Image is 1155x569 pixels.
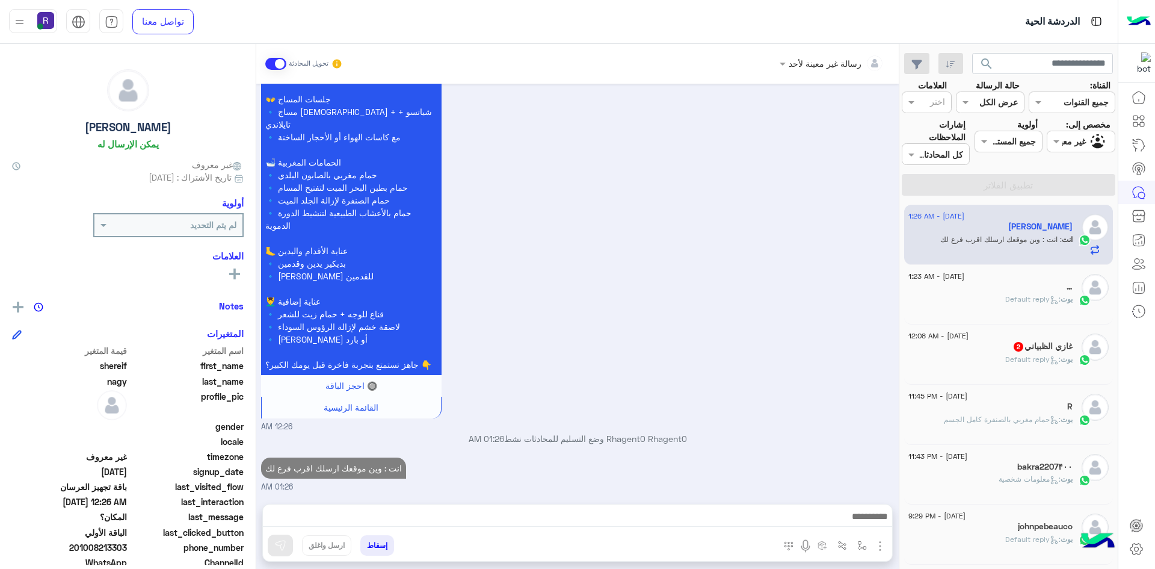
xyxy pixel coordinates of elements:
[12,480,127,493] span: باقة تجهيز العرسان
[873,539,887,553] img: send attachment
[1061,355,1073,364] span: بوت
[852,535,872,555] button: select flow
[813,535,833,555] button: create order
[908,511,966,521] span: [DATE] - 9:29 PM
[837,541,847,550] img: Trigger scenario
[261,421,292,433] span: 12:26 AM
[1025,14,1080,30] p: الدردشة الحية
[129,480,244,493] span: last_visited_flow
[192,158,244,171] span: غير معروف
[129,511,244,523] span: last_message
[1005,294,1061,303] span: : Default reply
[902,118,966,144] label: إشارات الملاحظات
[930,95,947,111] div: اختر
[72,15,85,29] img: tab
[469,434,504,444] span: 01:26 AM
[129,526,244,539] span: last_clicked_button
[12,14,27,30] img: profile
[129,344,244,357] span: اسم المتغير
[12,420,127,433] span: null
[132,9,194,34] a: تواصل معنا
[1005,355,1061,364] span: : Default reply
[1061,535,1073,544] span: بوت
[12,250,244,261] h6: العلامات
[972,53,1002,79] button: search
[289,59,328,69] small: تحويل المحادثة
[1018,521,1073,532] h5: johnpebeauco
[129,450,244,463] span: timezone
[1061,474,1073,483] span: بوت
[1082,334,1109,361] img: defaultAdmin.png
[902,174,1115,196] button: تطبيق الفلاتر
[1079,474,1091,487] img: WhatsApp
[129,359,244,372] span: first_name
[1079,354,1091,366] img: WhatsApp
[1017,118,1038,131] label: أولوية
[999,474,1061,483] span: : معلومات شخصية
[784,541,793,551] img: make a call
[37,12,54,29] img: userImage
[1067,402,1073,412] h5: R
[1082,394,1109,421] img: defaultAdmin.png
[149,171,232,184] span: تاريخ الأشتراك : [DATE]
[274,539,286,552] img: send message
[261,458,406,479] p: 23/8/2025, 1:26 AM
[1012,341,1073,352] h5: غازي الظبياني
[1090,79,1110,92] label: القناة:
[12,435,127,448] span: null
[1079,414,1091,426] img: WhatsApp
[360,535,394,556] button: إسقاط
[129,435,244,448] span: locale
[976,79,1020,92] label: حالة الرسالة
[1014,342,1023,352] span: 2
[818,541,827,550] img: create order
[1082,274,1109,301] img: defaultAdmin.png
[13,302,23,312] img: add
[1061,415,1073,424] span: بوت
[940,235,1062,244] span: انت : وين موقعك ارسلك اقرب فرع لك
[979,57,994,71] span: search
[12,556,127,569] span: 2
[918,79,947,92] label: العلامات
[1005,535,1061,544] span: : Default reply
[857,541,867,550] img: select flow
[908,331,969,341] span: [DATE] - 12:08 AM
[12,526,127,539] span: الباقة الأولي
[1061,294,1073,303] span: بوت
[302,535,351,556] button: ارسل واغلق
[129,496,244,508] span: last_interaction
[129,420,244,433] span: gender
[105,15,119,29] img: tab
[219,300,244,311] h6: Notes
[1008,222,1073,232] h5: shereif nagy
[1079,234,1091,246] img: WhatsApp
[261,432,895,445] p: Rhagent0 Rhagent0 وضع التسليم للمحادثات نشط
[129,541,244,554] span: phone_number
[1077,521,1119,563] img: hulul-logo.png
[324,402,378,412] span: القائمة الرئيسية
[1129,52,1151,74] img: 322853014244696
[261,25,442,375] p: 23/8/2025, 12:26 AM
[85,120,171,134] h5: [PERSON_NAME]
[908,271,964,282] span: [DATE] - 1:23 AM
[1067,282,1073,292] h5: …
[1082,214,1109,241] img: defaultAdmin.png
[1082,454,1109,481] img: defaultAdmin.png
[129,556,244,569] span: ChannelId
[1062,235,1073,244] span: انت
[34,302,43,312] img: notes
[908,211,964,222] span: [DATE] - 1:26 AM
[1066,118,1110,131] label: مخصص إلى:
[908,451,967,462] span: [DATE] - 11:43 PM
[1127,9,1151,34] img: Logo
[108,70,149,111] img: defaultAdmin.png
[12,496,127,508] span: 2025-08-22T21:26:17.564Z
[12,359,127,372] span: shereif
[129,390,244,418] span: profile_pic
[129,375,244,388] span: last_name
[833,535,852,555] button: Trigger scenario
[97,390,127,420] img: defaultAdmin.png
[207,328,244,339] h6: المتغيرات
[261,482,293,493] span: 01:26 AM
[12,511,127,523] span: المكان؟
